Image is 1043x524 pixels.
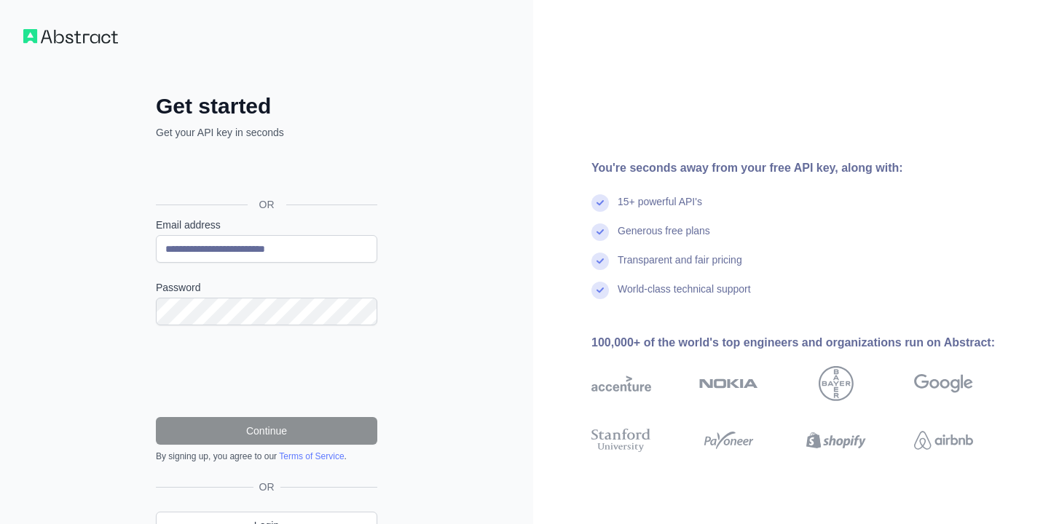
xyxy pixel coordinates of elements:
img: google [914,366,974,401]
span: OR [253,480,280,494]
img: Workflow [23,29,118,44]
p: Get your API key in seconds [156,125,377,140]
div: 15+ powerful API's [618,194,702,223]
img: payoneer [699,426,759,456]
img: check mark [591,282,609,299]
img: check mark [591,223,609,241]
iframe: reCAPTCHA [156,343,377,400]
h2: Get started [156,93,377,119]
button: Continue [156,417,377,445]
img: check mark [591,253,609,270]
div: Transparent and fair pricing [618,253,742,282]
label: Email address [156,218,377,232]
img: shopify [806,426,866,456]
img: check mark [591,194,609,212]
div: World-class technical support [618,282,751,311]
div: Generous free plans [618,223,710,253]
span: OR [248,197,286,212]
a: Terms of Service [279,451,344,461]
img: airbnb [914,426,974,456]
img: bayer [819,366,854,401]
div: You're seconds away from your free API key, along with: [591,159,1020,177]
img: accenture [591,366,651,401]
div: 100,000+ of the world's top engineers and organizations run on Abstract: [591,334,1020,352]
iframe: Sign in with Google Button [149,156,382,188]
img: stanford university [591,426,651,456]
label: Password [156,280,377,295]
img: nokia [699,366,759,401]
div: By signing up, you agree to our . [156,450,377,462]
